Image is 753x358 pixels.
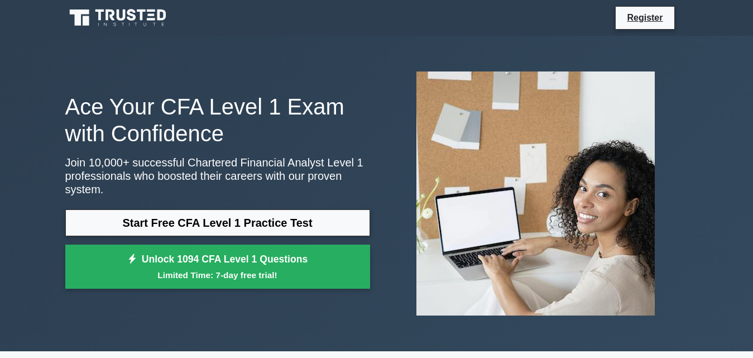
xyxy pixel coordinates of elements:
[65,156,370,196] p: Join 10,000+ successful Chartered Financial Analyst Level 1 professionals who boosted their caree...
[620,11,669,25] a: Register
[79,269,356,281] small: Limited Time: 7-day free trial!
[65,209,370,236] a: Start Free CFA Level 1 Practice Test
[65,245,370,289] a: Unlock 1094 CFA Level 1 QuestionsLimited Time: 7-day free trial!
[65,93,370,147] h1: Ace Your CFA Level 1 Exam with Confidence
